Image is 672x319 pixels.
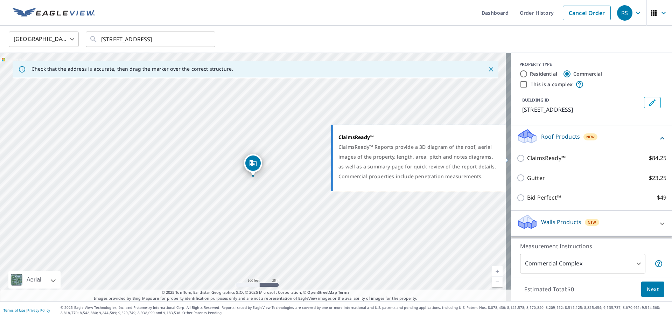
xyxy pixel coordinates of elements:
[647,285,659,294] span: Next
[61,305,668,315] p: © 2025 Eagle View Technologies, Inc. and Pictometry International Corp. All Rights Reserved. Repo...
[530,70,557,77] label: Residential
[649,174,666,182] p: $23.25
[588,220,596,225] span: New
[531,81,573,88] label: This is a complex
[517,214,666,234] div: Walls ProductsNew
[586,134,595,140] span: New
[573,70,602,77] label: Commercial
[27,308,50,313] a: Privacy Policy
[101,29,201,49] input: Search by address or latitude-longitude
[541,132,580,141] p: Roof Products
[522,97,549,103] p: BUILDING ID
[31,66,233,72] p: Check that the address is accurate, then drag the marker over the correct structure.
[519,282,580,297] p: Estimated Total: $0
[3,308,50,312] p: |
[563,6,611,20] a: Cancel Order
[657,193,666,202] p: $49
[486,65,496,74] button: Close
[527,193,561,202] p: Bid Perfect™
[244,154,262,176] div: Dropped pin, building 1, Commercial property, 1602 N 11th St Omaha, NE 68110
[527,174,545,182] p: Gutter
[541,218,581,226] p: Walls Products
[24,271,43,289] div: Aerial
[649,154,666,162] p: $84.25
[13,8,95,18] img: EV Logo
[9,29,79,49] div: [GEOGRAPHIC_DATA]
[654,259,663,268] span: Each building may require a separate measurement report; if so, your account will be billed per r...
[8,271,61,289] div: Aerial
[520,242,663,250] p: Measurement Instructions
[517,128,666,148] div: Roof ProductsNew
[338,134,374,140] strong: ClaimsReady™
[338,142,497,181] div: ClaimsReady™ Reports provide a 3D diagram of the roof, aerial images of the property, length, are...
[527,154,566,162] p: ClaimsReady™
[641,282,664,297] button: Next
[644,97,661,108] button: Edit building 1
[519,61,664,68] div: PROPERTY TYPE
[492,277,503,287] a: Current Level 18, Zoom Out
[522,105,641,114] p: [STREET_ADDRESS]
[162,290,350,296] span: © 2025 TomTom, Earthstar Geographics SIO, © 2025 Microsoft Corporation, ©
[338,290,350,295] a: Terms
[307,290,337,295] a: OpenStreetMap
[520,254,645,273] div: Commercial Complex
[617,5,632,21] div: RS
[3,308,25,313] a: Terms of Use
[492,266,503,277] a: Current Level 18, Zoom In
